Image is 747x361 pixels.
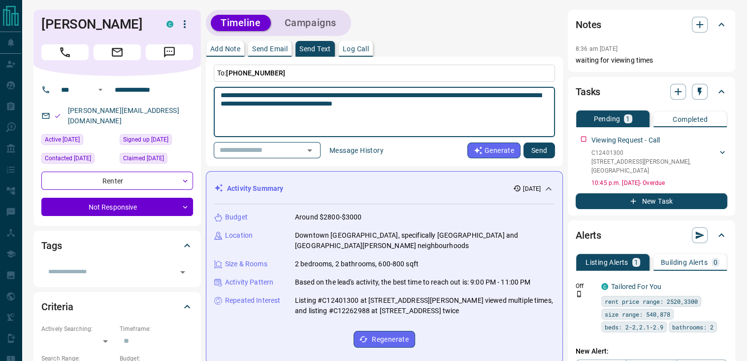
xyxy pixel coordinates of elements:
[634,259,638,266] p: 1
[226,69,285,77] span: [PHONE_NUMBER]
[41,234,193,257] div: Tags
[41,16,152,32] h1: [PERSON_NAME]
[120,134,193,148] div: Mon Aug 25 2025
[714,259,717,266] p: 0
[576,13,727,36] div: Notes
[591,135,660,145] p: Viewing Request - Call
[295,259,419,269] p: 2 bedrooms, 2 bathrooms, 600-800 sqft
[576,346,727,357] p: New Alert:
[591,148,717,157] p: C12401300
[467,143,520,158] button: Generate
[673,116,708,123] p: Completed
[45,135,80,144] span: Active [DATE]
[295,230,554,251] p: Downtown [GEOGRAPHIC_DATA], specifically [GEOGRAPHIC_DATA] and [GEOGRAPHIC_DATA][PERSON_NAME] nei...
[41,295,193,319] div: Criteria
[41,172,193,190] div: Renter
[672,322,714,332] span: bathrooms: 2
[41,299,73,315] h2: Criteria
[123,135,168,144] span: Signed up [DATE]
[576,17,601,33] h2: Notes
[45,153,91,163] span: Contacted [DATE]
[576,282,595,290] p: Off
[591,179,727,187] p: 10:45 p.m. [DATE] - Overdue
[225,212,248,222] p: Budget
[210,45,240,52] p: Add Note
[661,259,708,266] p: Building Alerts
[523,184,541,193] p: [DATE]
[591,146,727,177] div: C12401300[STREET_ADDRESS][PERSON_NAME],[GEOGRAPHIC_DATA]
[605,296,698,306] span: rent price range: 2520,3300
[41,198,193,216] div: Not Responsive
[41,153,115,167] div: Sun Sep 14 2025
[295,295,554,316] p: Listing #C12401300 at [STREET_ADDRESS][PERSON_NAME] viewed multiple times, and listing #C12262988...
[585,259,628,266] p: Listing Alerts
[41,134,115,148] div: Sat Sep 13 2025
[227,183,283,194] p: Activity Summary
[225,230,253,241] p: Location
[343,45,369,52] p: Log Call
[275,15,346,31] button: Campaigns
[95,84,106,96] button: Open
[626,115,630,122] p: 1
[120,153,193,167] div: Tue Aug 26 2025
[591,157,717,175] p: [STREET_ADDRESS][PERSON_NAME] , [GEOGRAPHIC_DATA]
[576,290,583,297] svg: Push Notification Only
[295,277,530,288] p: Based on the lead's activity, the best time to reach out is: 9:00 PM - 11:00 PM
[225,277,273,288] p: Activity Pattern
[54,112,61,119] svg: Email Valid
[120,325,193,333] p: Timeframe:
[303,144,317,157] button: Open
[605,309,670,319] span: size range: 540,878
[576,223,727,247] div: Alerts
[214,180,554,198] div: Activity Summary[DATE]
[41,44,89,60] span: Call
[354,331,415,348] button: Regenerate
[176,265,190,279] button: Open
[41,238,62,253] h2: Tags
[576,80,727,104] div: Tasks
[593,115,620,122] p: Pending
[299,45,331,52] p: Send Text
[225,295,280,306] p: Repeated Interest
[601,283,608,290] div: condos.ca
[523,143,555,158] button: Send
[68,107,179,125] a: [PERSON_NAME][EMAIL_ADDRESS][DOMAIN_NAME]
[94,44,141,60] span: Email
[576,45,617,52] p: 8:36 am [DATE]
[324,143,390,158] button: Message History
[214,65,555,82] p: To:
[166,21,173,28] div: condos.ca
[41,325,115,333] p: Actively Searching:
[252,45,288,52] p: Send Email
[146,44,193,60] span: Message
[576,84,600,100] h2: Tasks
[605,322,663,332] span: beds: 2-2,2.1-2.9
[576,193,727,209] button: New Task
[123,153,164,163] span: Claimed [DATE]
[225,259,267,269] p: Size & Rooms
[576,55,727,66] p: waiting for viewing times
[576,227,601,243] h2: Alerts
[211,15,271,31] button: Timeline
[611,283,661,290] a: Tailored For You
[295,212,361,222] p: Around $2800-$3000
